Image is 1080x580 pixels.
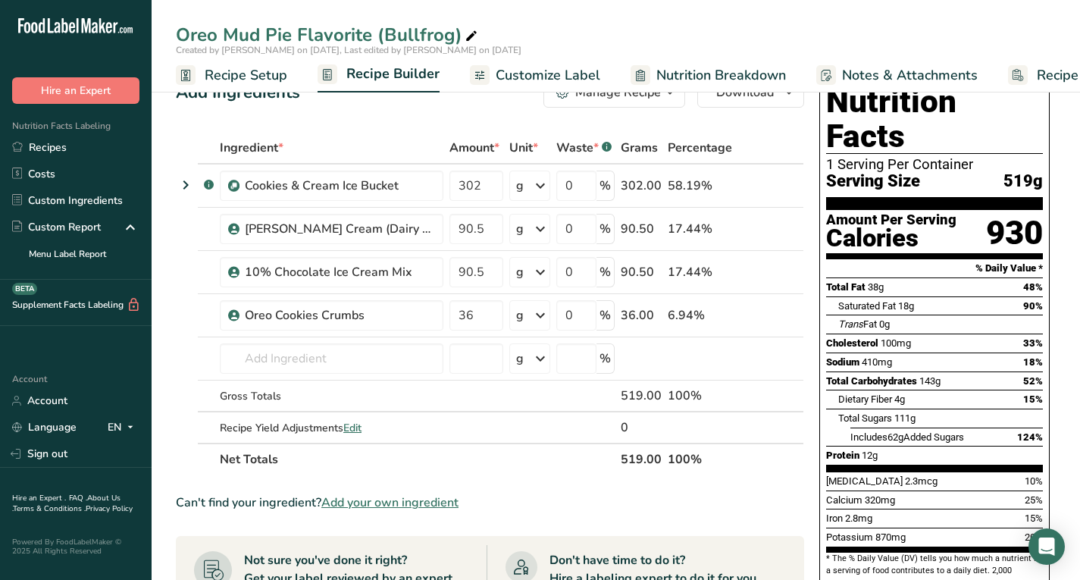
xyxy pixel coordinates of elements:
[220,420,443,436] div: Recipe Yield Adjustments
[470,58,600,92] a: Customize Label
[516,177,524,195] div: g
[220,343,443,374] input: Add Ingredient
[228,180,239,192] img: Sub Recipe
[1025,513,1043,524] span: 15%
[894,412,916,424] span: 111g
[12,493,121,514] a: About Us .
[894,393,905,405] span: 4g
[826,494,862,506] span: Calcium
[205,65,287,86] span: Recipe Setup
[516,263,524,281] div: g
[879,318,890,330] span: 0g
[245,177,434,195] div: Cookies & Cream Ice Bucket
[668,139,732,157] span: Percentage
[826,213,956,227] div: Amount Per Serving
[1023,393,1043,405] span: 15%
[509,139,538,157] span: Unit
[176,21,481,49] div: Oreo Mud Pie Flavorite (Bullfrog)
[12,538,139,556] div: Powered By FoodLabelMaker © 2025 All Rights Reserved
[826,157,1043,172] div: 1 Serving Per Container
[868,281,884,293] span: 38g
[621,263,662,281] div: 90.50
[1003,172,1043,191] span: 519g
[668,220,732,238] div: 17.44%
[826,356,859,368] span: Sodium
[245,220,434,238] div: [PERSON_NAME] Cream (Dairy Mix)
[575,83,661,102] div: Manage Recipe
[1028,528,1065,565] div: Open Intercom Messenger
[618,443,665,475] th: 519.00
[543,77,685,108] button: Manage Recipe
[86,503,133,514] a: Privacy Policy
[621,387,662,405] div: 519.00
[826,375,917,387] span: Total Carbohydrates
[838,300,896,312] span: Saturated Fat
[826,259,1043,277] section: % Daily Value *
[826,337,878,349] span: Cholesterol
[1017,431,1043,443] span: 124%
[838,318,877,330] span: Fat
[875,531,906,543] span: 870mg
[621,419,662,437] div: 0
[656,65,786,86] span: Nutrition Breakdown
[668,177,732,195] div: 58.19%
[621,139,658,157] span: Grams
[665,443,735,475] th: 100%
[12,493,66,503] a: Hire an Expert .
[621,220,662,238] div: 90.50
[845,513,872,524] span: 2.8mg
[668,306,732,324] div: 6.94%
[862,356,892,368] span: 410mg
[496,65,600,86] span: Customize Label
[716,83,774,102] span: Download
[668,387,732,405] div: 100%
[556,139,612,157] div: Waste
[826,475,903,487] span: [MEDICAL_DATA]
[826,531,873,543] span: Potassium
[346,64,440,84] span: Recipe Builder
[905,475,938,487] span: 2.3mcg
[343,421,362,435] span: Edit
[176,58,287,92] a: Recipe Setup
[826,281,866,293] span: Total Fat
[449,139,499,157] span: Amount
[12,414,77,440] a: Language
[1023,375,1043,387] span: 52%
[1023,356,1043,368] span: 18%
[69,493,87,503] a: FAQ .
[826,84,1043,154] h1: Nutrition Facts
[245,306,434,324] div: Oreo Cookies Crumbs
[862,450,878,461] span: 12g
[1025,494,1043,506] span: 25%
[838,393,892,405] span: Dietary Fiber
[826,513,843,524] span: Iron
[621,177,662,195] div: 302.00
[13,503,86,514] a: Terms & Conditions .
[898,300,914,312] span: 18g
[220,139,283,157] span: Ingredient
[887,431,903,443] span: 62g
[1025,475,1043,487] span: 10%
[826,172,920,191] span: Serving Size
[321,494,459,512] span: Add your own ingredient
[826,227,956,249] div: Calories
[12,219,101,235] div: Custom Report
[12,77,139,104] button: Hire an Expert
[881,337,911,349] span: 100mg
[516,306,524,324] div: g
[621,306,662,324] div: 36.00
[176,44,521,56] span: Created by [PERSON_NAME] on [DATE], Last edited by [PERSON_NAME] on [DATE]
[220,388,443,404] div: Gross Totals
[176,80,300,105] div: Add Ingredients
[838,318,863,330] i: Trans
[986,213,1043,253] div: 930
[245,263,434,281] div: 10% Chocolate Ice Cream Mix
[1023,281,1043,293] span: 48%
[816,58,978,92] a: Notes & Attachments
[842,65,978,86] span: Notes & Attachments
[1023,300,1043,312] span: 90%
[919,375,941,387] span: 143g
[850,431,964,443] span: Includes Added Sugars
[631,58,786,92] a: Nutrition Breakdown
[108,419,139,437] div: EN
